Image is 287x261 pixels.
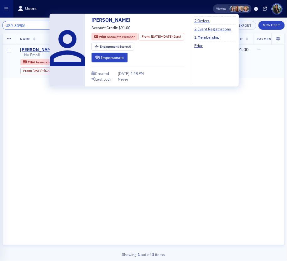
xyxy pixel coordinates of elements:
[195,43,208,48] a: Prior
[130,71,144,76] span: 4:48 PM
[151,34,161,39] span: [DATE]
[163,34,172,39] span: [DATE]
[91,53,128,62] button: Impersonate
[95,77,112,81] div: Last Login
[23,60,63,64] a: Prior Associate Member
[238,6,245,12] span: Alicia Gelinas
[137,252,141,258] strong: 1
[229,21,256,30] button: Export
[234,6,241,12] span: Sheila Duggan
[91,33,138,40] div: Prior: Prior: Associate Member
[195,34,224,40] a: 1 Membership
[118,25,130,30] span: $91.00
[118,76,128,82] div: Never
[142,34,151,39] span: From :
[272,3,283,14] span: Profile
[95,72,109,75] div: Created
[20,47,55,53] a: [PERSON_NAME]
[258,21,285,30] a: New User
[100,45,131,48] div: 0
[25,6,37,12] h1: Users
[2,21,62,30] input: Search…
[239,24,252,27] div: Export
[33,68,42,73] span: [DATE]
[28,60,36,64] span: Prior
[20,52,44,57] span: — No Email —
[258,47,261,52] span: —
[195,26,236,32] a: 2 Event Registrations
[118,71,130,76] span: [DATE]
[91,25,130,32] div: Account Credit:
[91,43,134,51] div: Engagement Score: 0
[20,67,66,74] div: From: 2020-05-01 00:00:00
[230,6,236,12] span: Stacy Svendsen
[151,252,155,258] strong: 1
[20,59,66,65] div: Prior: Prior: Associate Member
[2,252,285,258] div: Showing out of items
[36,60,64,64] span: Associate Member
[235,47,249,52] span: $91.00
[139,33,184,40] div: From: 2020-05-01 00:00:00
[217,7,227,11] span: Viewing
[91,16,135,24] a: [PERSON_NAME]
[94,34,135,39] a: Prior Associate Member
[33,69,63,73] div: – (2yrs)
[195,18,215,23] a: 2 Orders
[107,35,135,39] span: Associate Member
[243,6,249,12] span: Kelli Davis
[44,68,54,73] span: [DATE]
[20,37,30,41] span: Name
[151,34,181,39] div: – (2yrs)
[100,44,129,49] span: Engagement Score :
[23,69,33,73] span: From :
[99,35,107,39] span: Prior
